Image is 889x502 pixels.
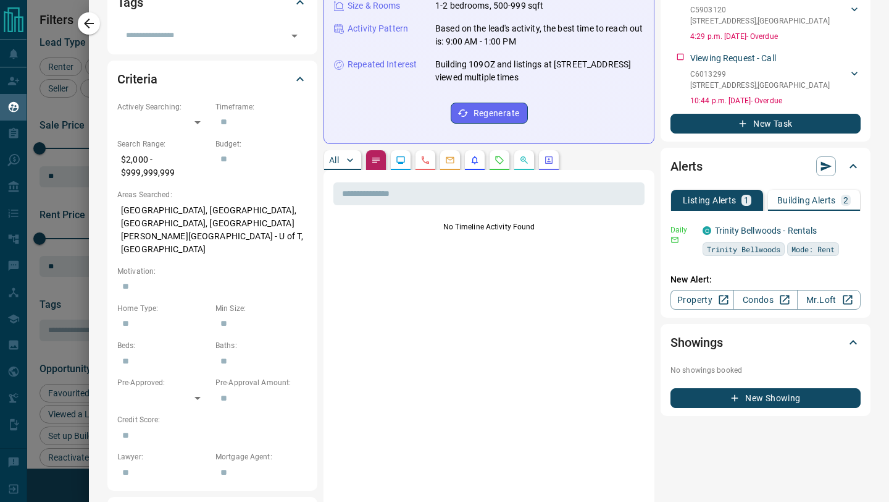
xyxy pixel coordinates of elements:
[117,150,209,183] p: $2,000 - $999,999,999
[544,155,554,165] svg: Agent Actions
[215,101,307,113] p: Timeframe:
[117,138,209,150] p: Search Range:
[715,226,817,236] a: Trinity Bellwoods - Rentals
[690,66,861,93] div: C6013299[STREET_ADDRESS],[GEOGRAPHIC_DATA]
[791,243,835,255] span: Mode: Rent
[117,101,209,113] p: Actively Searching:
[333,221,645,232] p: No Timeline Activity Found
[670,114,861,134] button: New Task
[435,58,644,84] p: Building 109OZ and listings at [STREET_ADDRESS] viewed multiple times
[495,155,504,165] svg: Requests
[117,303,209,314] p: Home Type:
[371,155,381,165] svg: Notes
[117,377,209,388] p: Pre-Approved:
[348,58,417,71] p: Repeated Interest
[690,4,830,15] p: C5903120
[690,15,830,27] p: [STREET_ADDRESS] , [GEOGRAPHIC_DATA]
[215,377,307,388] p: Pre-Approval Amount:
[215,303,307,314] p: Min Size:
[117,64,307,94] div: Criteria
[777,196,836,205] p: Building Alerts
[690,80,830,91] p: [STREET_ADDRESS] , [GEOGRAPHIC_DATA]
[117,189,307,200] p: Areas Searched:
[843,196,848,205] p: 2
[670,224,695,236] p: Daily
[670,236,679,244] svg: Email
[117,266,307,277] p: Motivation:
[396,155,406,165] svg: Lead Browsing Activity
[690,2,861,29] div: C5903120[STREET_ADDRESS],[GEOGRAPHIC_DATA]
[329,156,339,164] p: All
[707,243,780,255] span: Trinity Bellwoods
[703,226,711,235] div: condos.ca
[445,155,455,165] svg: Emails
[470,155,480,165] svg: Listing Alerts
[286,27,303,45] button: Open
[690,52,776,65] p: Viewing Request - Call
[670,151,861,181] div: Alerts
[519,155,529,165] svg: Opportunities
[670,328,861,357] div: Showings
[117,200,307,260] p: [GEOGRAPHIC_DATA], [GEOGRAPHIC_DATA], [GEOGRAPHIC_DATA], [GEOGRAPHIC_DATA][PERSON_NAME][GEOGRAPHI...
[670,156,703,176] h2: Alerts
[451,103,528,124] button: Regenerate
[670,388,861,408] button: New Showing
[117,340,209,351] p: Beds:
[690,69,830,80] p: C6013299
[117,414,307,425] p: Credit Score:
[670,290,734,310] a: Property
[670,333,723,352] h2: Showings
[348,22,408,35] p: Activity Pattern
[690,31,861,42] p: 4:29 p.m. [DATE] - Overdue
[670,273,861,286] p: New Alert:
[420,155,430,165] svg: Calls
[215,138,307,150] p: Budget:
[744,196,749,205] p: 1
[683,196,737,205] p: Listing Alerts
[733,290,797,310] a: Condos
[797,290,861,310] a: Mr.Loft
[690,95,861,106] p: 10:44 p.m. [DATE] - Overdue
[215,340,307,351] p: Baths:
[670,365,861,376] p: No showings booked
[215,451,307,462] p: Mortgage Agent:
[117,451,209,462] p: Lawyer:
[435,22,644,48] p: Based on the lead's activity, the best time to reach out is: 9:00 AM - 1:00 PM
[117,69,157,89] h2: Criteria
